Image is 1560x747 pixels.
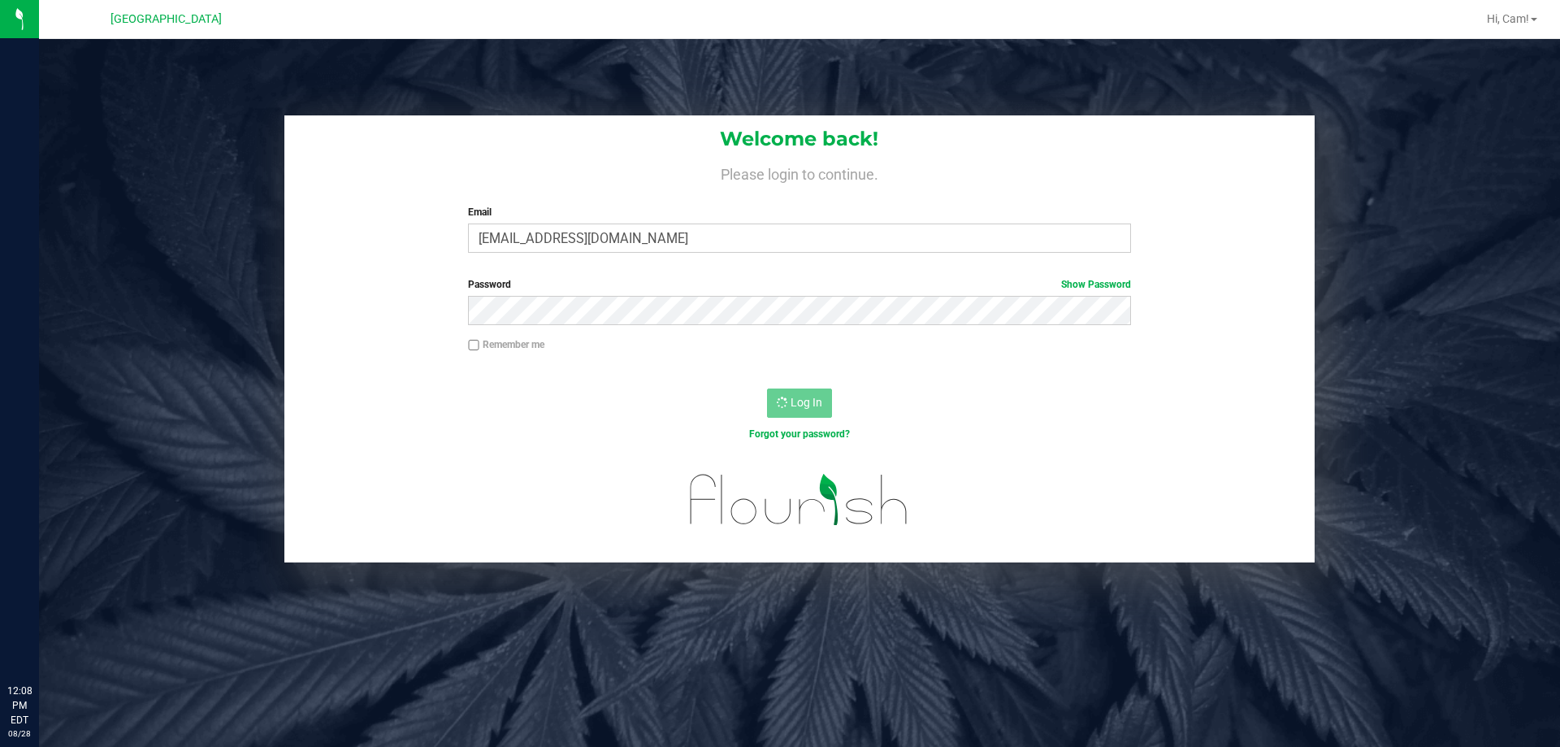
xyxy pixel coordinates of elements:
[749,428,850,440] a: Forgot your password?
[7,684,32,727] p: 12:08 PM EDT
[468,337,544,352] label: Remember me
[7,727,32,740] p: 08/28
[284,128,1315,150] h1: Welcome back!
[1061,279,1131,290] a: Show Password
[670,458,928,541] img: flourish_logo.svg
[284,163,1315,182] h4: Please login to continue.
[1487,12,1529,25] span: Hi, Cam!
[468,340,479,351] input: Remember me
[468,205,1130,219] label: Email
[791,396,822,409] span: Log In
[468,279,511,290] span: Password
[767,389,832,418] button: Log In
[110,12,222,26] span: [GEOGRAPHIC_DATA]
